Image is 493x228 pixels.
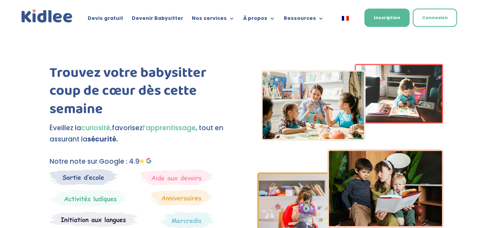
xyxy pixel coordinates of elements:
img: weekends [140,169,213,186]
p: Notre note sur Google : 4.9 [49,156,236,167]
img: Sortie decole [49,169,118,185]
span: curiosité, [81,123,112,133]
a: À propos [243,16,275,24]
a: Devenir Babysitter [132,16,183,24]
span: l’apprentissage [143,123,196,133]
a: Inscription [364,9,410,27]
p: Éveillez la favorisez , tout en assurant la [49,122,236,145]
img: Français [342,16,349,21]
img: Atelier thematique [49,211,138,228]
img: Anniversaire [151,189,212,206]
a: Connexion [413,9,457,27]
a: Ressources [284,16,324,24]
h1: Trouvez votre babysitter coup de cœur dès cette semaine [49,64,236,122]
a: Kidlee Logo [20,8,74,25]
img: Mercredi [49,189,127,207]
a: Devis gratuit [88,16,123,24]
strong: sécurité. [87,134,118,144]
img: logo_kidlee_bleu [20,8,74,25]
a: Nos services [192,16,235,24]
